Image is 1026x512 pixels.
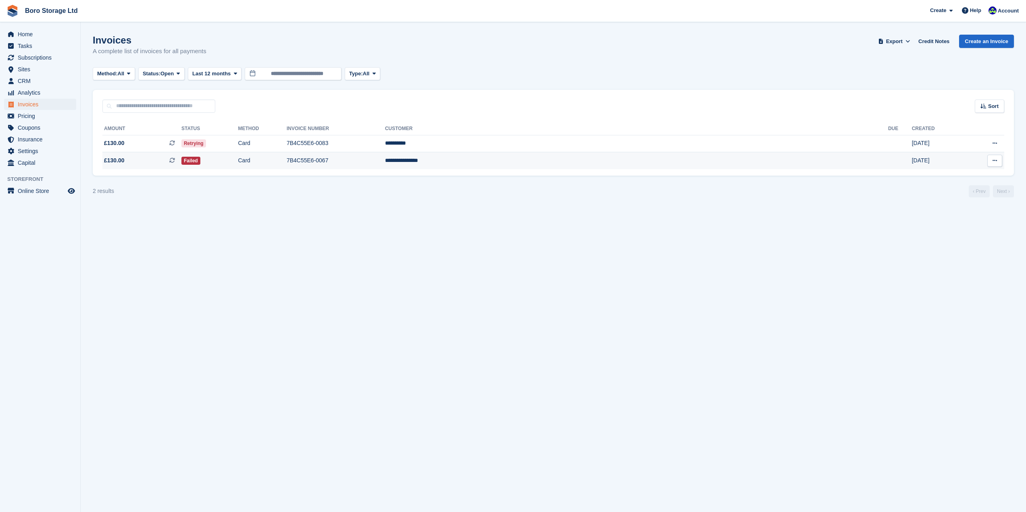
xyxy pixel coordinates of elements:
[4,64,76,75] a: menu
[4,110,76,122] a: menu
[287,152,385,169] td: 7B4C55E6-0067
[238,152,287,169] td: Card
[876,35,912,48] button: Export
[93,187,114,195] div: 2 results
[18,122,66,133] span: Coupons
[4,75,76,87] a: menu
[188,67,241,81] button: Last 12 months
[988,102,999,110] span: Sort
[18,185,66,197] span: Online Store
[22,4,81,17] a: Boro Storage Ltd
[888,122,912,135] th: Due
[238,122,287,135] th: Method
[181,157,200,165] span: Failed
[7,175,80,183] span: Storefront
[912,122,965,135] th: Created
[287,135,385,152] td: 7B4C55E6-0083
[181,139,206,147] span: Retrying
[18,145,66,157] span: Settings
[287,122,385,135] th: Invoice Number
[6,5,19,17] img: stora-icon-8386f47178a22dfd0bd8f6a31ec36ba5ce8667c1dd55bd0f319d3a0aa187defe.svg
[104,139,125,147] span: £130.00
[912,152,965,169] td: [DATE]
[18,99,66,110] span: Invoices
[363,70,370,78] span: All
[930,6,946,15] span: Create
[18,64,66,75] span: Sites
[93,67,135,81] button: Method: All
[67,186,76,196] a: Preview store
[967,185,1016,197] nav: Page
[993,185,1014,197] a: Next
[192,70,231,78] span: Last 12 months
[160,70,174,78] span: Open
[915,35,953,48] a: Credit Notes
[959,35,1014,48] a: Create an Invoice
[18,52,66,63] span: Subscriptions
[97,70,118,78] span: Method:
[18,157,66,168] span: Capital
[18,29,66,40] span: Home
[104,156,125,165] span: £130.00
[385,122,888,135] th: Customer
[970,6,981,15] span: Help
[912,135,965,152] td: [DATE]
[181,122,238,135] th: Status
[998,7,1019,15] span: Account
[18,110,66,122] span: Pricing
[4,29,76,40] a: menu
[345,67,380,81] button: Type: All
[18,134,66,145] span: Insurance
[349,70,363,78] span: Type:
[238,135,287,152] td: Card
[102,122,181,135] th: Amount
[18,40,66,52] span: Tasks
[143,70,160,78] span: Status:
[4,40,76,52] a: menu
[118,70,125,78] span: All
[969,185,990,197] a: Previous
[886,37,903,46] span: Export
[138,67,185,81] button: Status: Open
[4,52,76,63] a: menu
[4,134,76,145] a: menu
[93,35,206,46] h1: Invoices
[93,47,206,56] p: A complete list of invoices for all payments
[4,185,76,197] a: menu
[4,157,76,168] a: menu
[4,145,76,157] a: menu
[4,122,76,133] a: menu
[18,75,66,87] span: CRM
[4,87,76,98] a: menu
[4,99,76,110] a: menu
[18,87,66,98] span: Analytics
[989,6,997,15] img: Tobie Hillier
